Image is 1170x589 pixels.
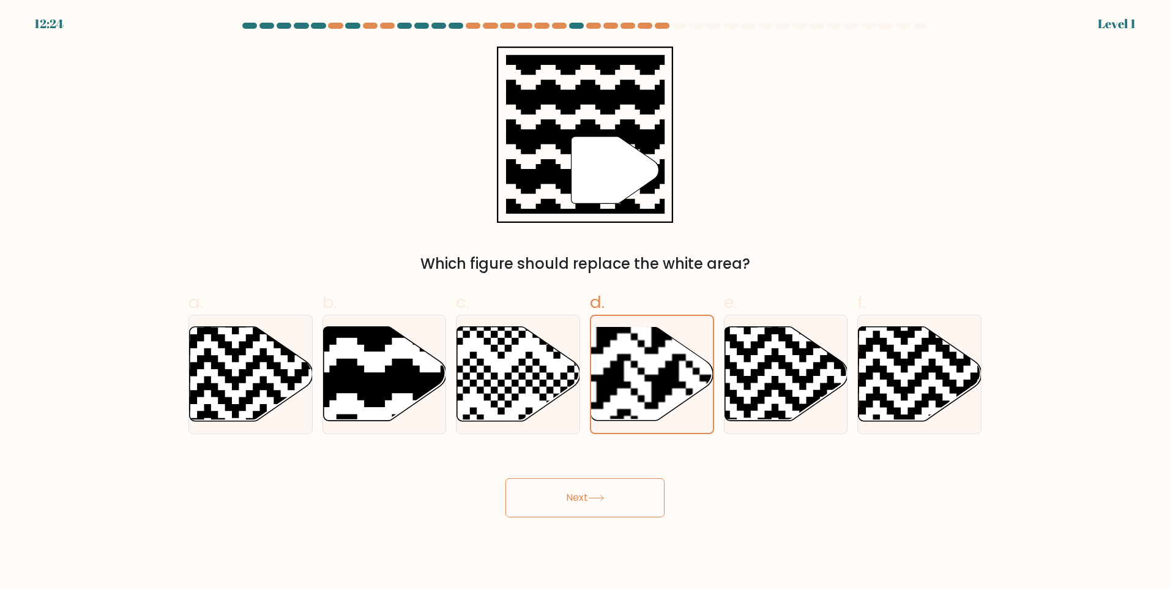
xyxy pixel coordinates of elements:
[196,253,974,275] div: Which figure should replace the white area?
[724,290,737,314] span: e.
[571,137,658,204] g: "
[322,290,337,314] span: b.
[857,290,866,314] span: f.
[505,478,665,517] button: Next
[188,290,203,314] span: a.
[456,290,469,314] span: c.
[1098,15,1136,33] div: Level 1
[34,15,64,33] div: 12:24
[590,290,605,314] span: d.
